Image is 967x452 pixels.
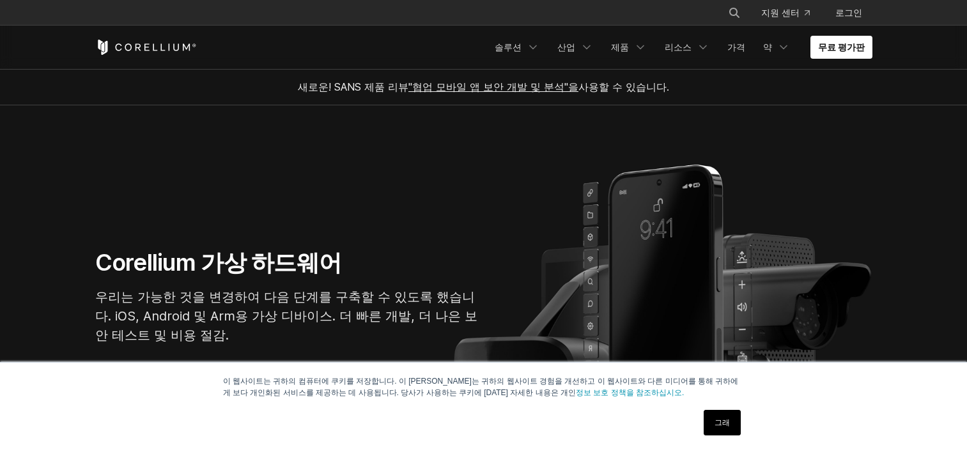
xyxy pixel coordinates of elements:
[611,41,629,54] font: 제품
[665,41,692,54] font: 리소스
[95,287,479,345] p: 우리는 가능한 것을 변경하여 다음 단계를 구축할 수 있도록 했습니다. iOS, Android 및 Arm용 가상 디바이스. 더 빠른 개발, 더 나은 보안 테스트 및 비용 절감.
[761,6,800,19] font: 지원 센터
[763,41,772,54] font: 약
[704,410,741,435] a: 그래
[487,36,872,59] div: 탐색 메뉴
[713,1,872,24] div: 탐색 메뉴
[298,80,669,93] span: 새로운! SANS 제품 리뷰 사용할 수 있습니다.
[720,36,753,59] a: 가격
[95,248,479,277] h1: Corellium 가상 하드웨어
[408,80,578,93] a: "협업 모바일 앱 보안 개발 및 분석"을
[495,41,522,54] font: 솔루션
[557,41,575,54] font: 산업
[576,388,684,397] a: 정보 보호 정책을 참조하십시오.
[723,1,746,24] button: 검색
[825,1,872,24] a: 로그인
[810,36,872,59] a: 무료 평가판
[95,40,197,55] a: 코렐리움 홈
[223,375,745,398] p: 이 웹사이트는 귀하의 컴퓨터에 쿠키를 저장합니다. 이 [PERSON_NAME]는 귀하의 웹사이트 경험을 개선하고 이 웹사이트와 다른 미디어를 통해 귀하에게 보다 개인화된 서비...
